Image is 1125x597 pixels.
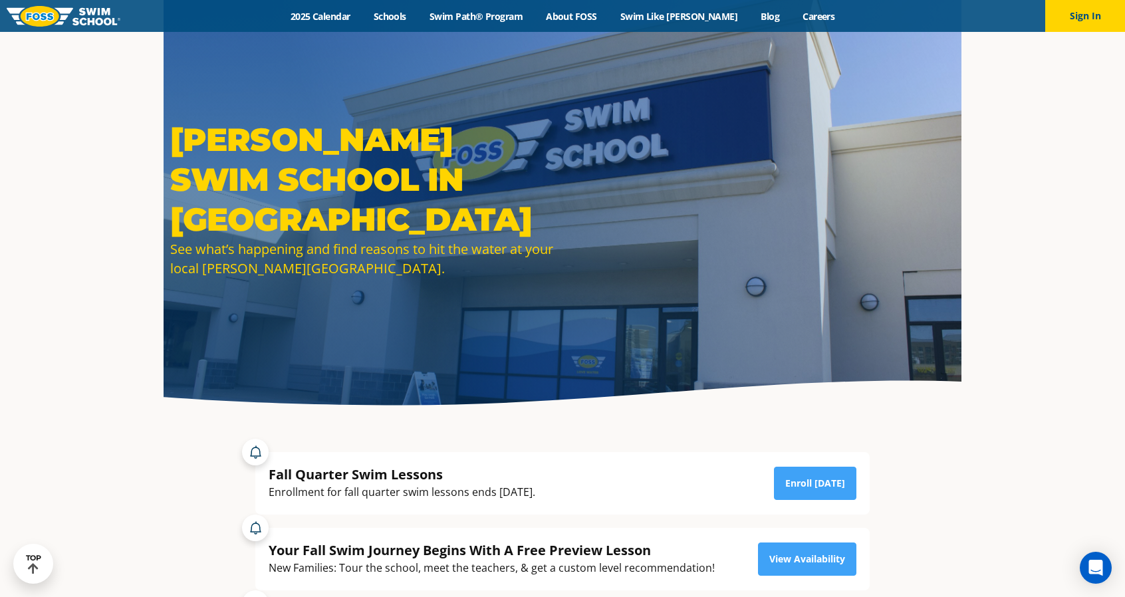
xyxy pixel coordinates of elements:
div: New Families: Tour the school, meet the teachers, & get a custom level recommendation! [269,559,715,577]
a: Careers [791,10,846,23]
a: Enroll [DATE] [774,467,856,500]
div: See what’s happening and find reasons to hit the water at your local [PERSON_NAME][GEOGRAPHIC_DATA]. [170,239,556,278]
h1: [PERSON_NAME] Swim School in [GEOGRAPHIC_DATA] [170,120,556,239]
a: About FOSS [535,10,609,23]
div: Fall Quarter Swim Lessons [269,465,535,483]
img: FOSS Swim School Logo [7,6,120,27]
a: Swim Path® Program [418,10,534,23]
div: TOP [26,554,41,574]
a: Swim Like [PERSON_NAME] [608,10,749,23]
a: View Availability [758,542,856,576]
a: Schools [362,10,418,23]
div: Enrollment for fall quarter swim lessons ends [DATE]. [269,483,535,501]
a: 2025 Calendar [279,10,362,23]
div: Your Fall Swim Journey Begins With A Free Preview Lesson [269,541,715,559]
div: Open Intercom Messenger [1080,552,1112,584]
a: Blog [749,10,791,23]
